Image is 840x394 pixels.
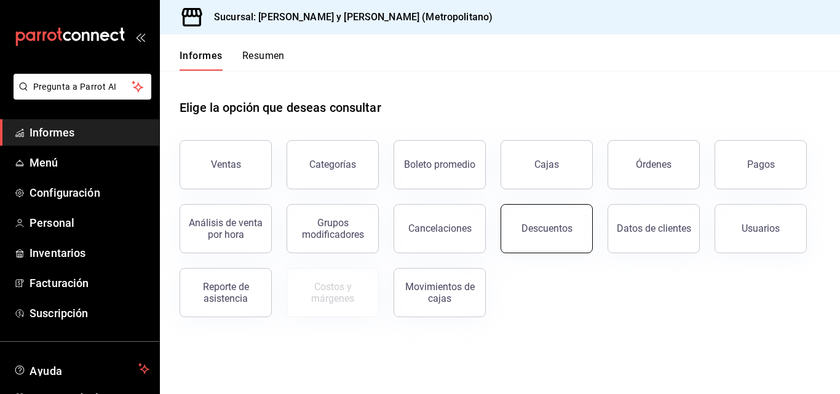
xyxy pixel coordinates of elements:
button: Boleto promedio [394,140,486,189]
font: Reporte de asistencia [203,281,249,304]
button: Reporte de asistencia [180,268,272,317]
font: Facturación [30,277,89,290]
a: Cajas [501,140,593,189]
font: Boleto promedio [404,159,475,170]
font: Órdenes [636,159,672,170]
font: Usuarios [742,223,780,234]
button: Grupos modificadores [287,204,379,253]
font: Menú [30,156,58,169]
button: Pregunta a Parrot AI [14,74,151,100]
font: Cajas [534,159,560,170]
font: Categorías [309,159,356,170]
font: Costos y márgenes [311,281,354,304]
button: Movimientos de cajas [394,268,486,317]
font: Sucursal: [PERSON_NAME] y [PERSON_NAME] (Metropolitano) [214,11,493,23]
font: Pagos [747,159,775,170]
font: Inventarios [30,246,85,259]
font: Personal [30,216,74,229]
font: Análisis de venta por hora [189,217,263,240]
button: Descuentos [501,204,593,253]
font: Grupos modificadores [302,217,364,240]
font: Resumen [242,50,285,61]
div: pestañas de navegación [180,49,285,71]
font: Elige la opción que deseas consultar [180,100,381,115]
font: Informes [30,126,74,139]
button: Categorías [287,140,379,189]
font: Pregunta a Parrot AI [33,82,117,92]
font: Configuración [30,186,100,199]
a: Pregunta a Parrot AI [9,89,151,102]
font: Cancelaciones [408,223,472,234]
button: Cancelaciones [394,204,486,253]
font: Ayuda [30,364,63,377]
button: Usuarios [715,204,807,253]
button: Pagos [715,140,807,189]
button: Análisis de venta por hora [180,204,272,253]
button: abrir_cajón_menú [135,32,145,42]
font: Informes [180,50,223,61]
font: Suscripción [30,307,88,320]
button: Órdenes [608,140,700,189]
font: Datos de clientes [617,223,691,234]
button: Contrata inventarios para ver este informe [287,268,379,317]
button: Datos de clientes [608,204,700,253]
font: Ventas [211,159,241,170]
font: Movimientos de cajas [405,281,475,304]
font: Descuentos [521,223,573,234]
button: Ventas [180,140,272,189]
